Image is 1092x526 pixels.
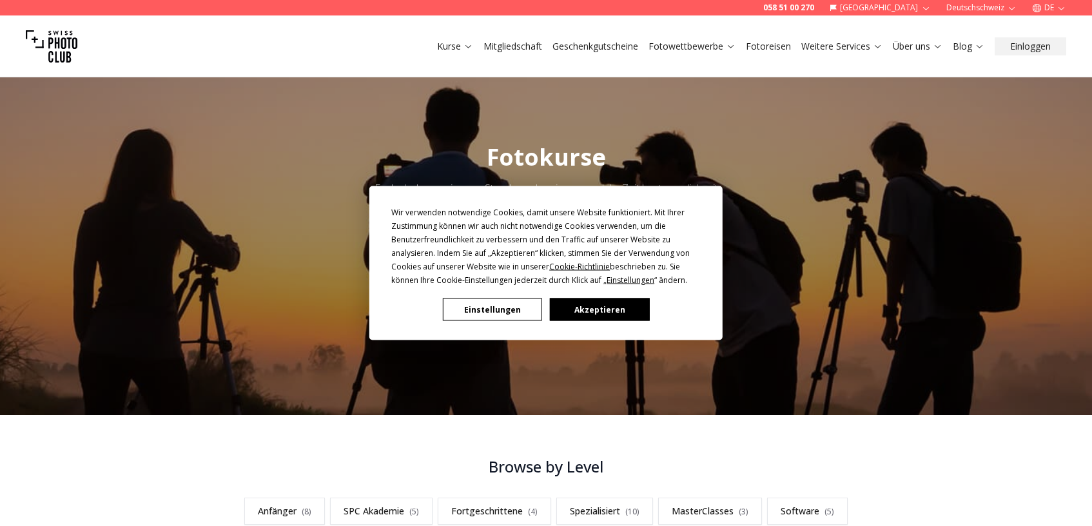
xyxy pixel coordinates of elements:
button: Akzeptieren [550,298,649,321]
div: Wir verwenden notwendige Cookies, damit unsere Website funktioniert. Mit Ihrer Zustimmung können ... [391,206,701,287]
div: Cookie Consent Prompt [369,186,723,340]
span: Cookie-Richtlinie [549,261,610,272]
span: Einstellungen [607,275,654,286]
button: Einstellungen [443,298,542,321]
